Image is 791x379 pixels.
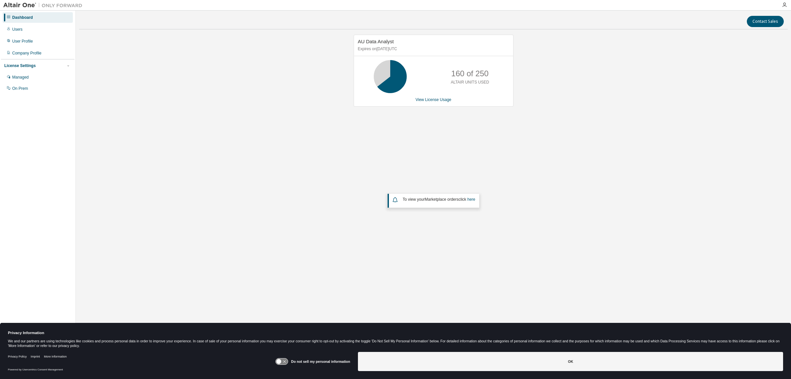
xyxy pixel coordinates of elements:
div: License Settings [4,63,36,68]
span: To view your click [403,197,475,202]
a: here [467,197,475,202]
div: Managed [12,75,29,80]
span: AU Data Analyst [358,39,394,44]
p: ALTAIR UNITS USED [451,80,489,85]
img: Altair One [3,2,86,9]
div: Company Profile [12,51,42,56]
p: Expires on [DATE] UTC [358,46,508,52]
em: Marketplace orders [425,197,459,202]
div: Users [12,27,22,32]
button: Contact Sales [747,16,784,27]
div: User Profile [12,39,33,44]
p: 160 of 250 [451,68,488,79]
a: View License Usage [416,97,452,102]
div: Dashboard [12,15,33,20]
div: On Prem [12,86,28,91]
